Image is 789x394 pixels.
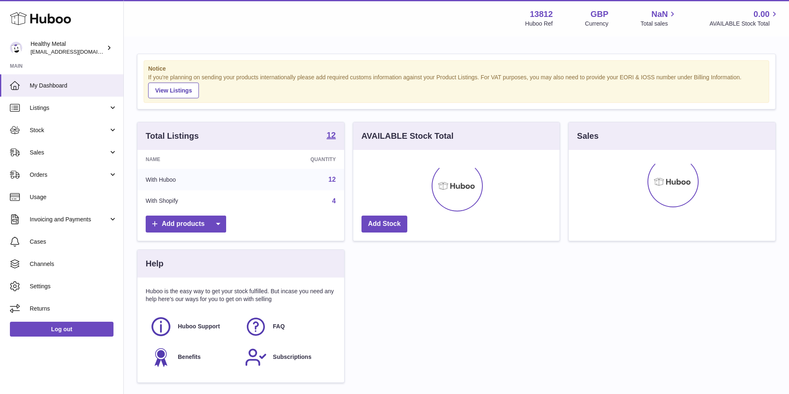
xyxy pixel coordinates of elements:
div: Currency [585,20,609,28]
a: Subscriptions [245,346,331,368]
a: 0.00 AVAILABLE Stock Total [709,9,779,28]
span: AVAILABLE Stock Total [709,20,779,28]
a: 4 [332,197,336,204]
td: With Shopify [137,190,249,212]
a: View Listings [148,83,199,98]
span: Channels [30,260,117,268]
span: Settings [30,282,117,290]
span: [EMAIL_ADDRESS][DOMAIN_NAME] [31,48,121,55]
a: Log out [10,322,113,337]
a: 12 [328,176,336,183]
span: NaN [651,9,668,20]
div: Huboo Ref [525,20,553,28]
h3: Help [146,258,163,269]
strong: 13812 [530,9,553,20]
strong: 12 [326,131,335,139]
span: Invoicing and Payments [30,216,109,223]
span: Returns [30,305,117,313]
strong: Notice [148,65,765,73]
span: Stock [30,126,109,134]
a: Huboo Support [150,316,236,338]
th: Quantity [249,150,344,169]
th: Name [137,150,249,169]
span: Listings [30,104,109,112]
p: Huboo is the easy way to get your stock fulfilled. But incase you need any help here's our ways f... [146,287,336,303]
strong: GBP [591,9,608,20]
span: 0.00 [754,9,770,20]
span: My Dashboard [30,82,117,90]
span: Usage [30,193,117,201]
span: FAQ [273,323,285,330]
img: internalAdmin-13812@internal.huboo.com [10,42,22,54]
div: Healthy Metal [31,40,105,56]
a: Benefits [150,346,236,368]
h3: Total Listings [146,131,199,142]
span: Total sales [640,20,677,28]
div: If you're planning on sending your products internationally please add required customs informati... [148,74,765,98]
span: Benefits [178,353,201,361]
h3: Sales [577,131,598,142]
a: FAQ [245,316,331,338]
span: Orders [30,171,109,179]
span: Huboo Support [178,323,220,330]
a: Add Stock [361,216,407,233]
td: With Huboo [137,169,249,190]
h3: AVAILABLE Stock Total [361,131,454,142]
span: Subscriptions [273,353,311,361]
span: Cases [30,238,117,246]
a: Add products [146,216,226,233]
span: Sales [30,149,109,157]
a: 12 [326,131,335,141]
a: NaN Total sales [640,9,677,28]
